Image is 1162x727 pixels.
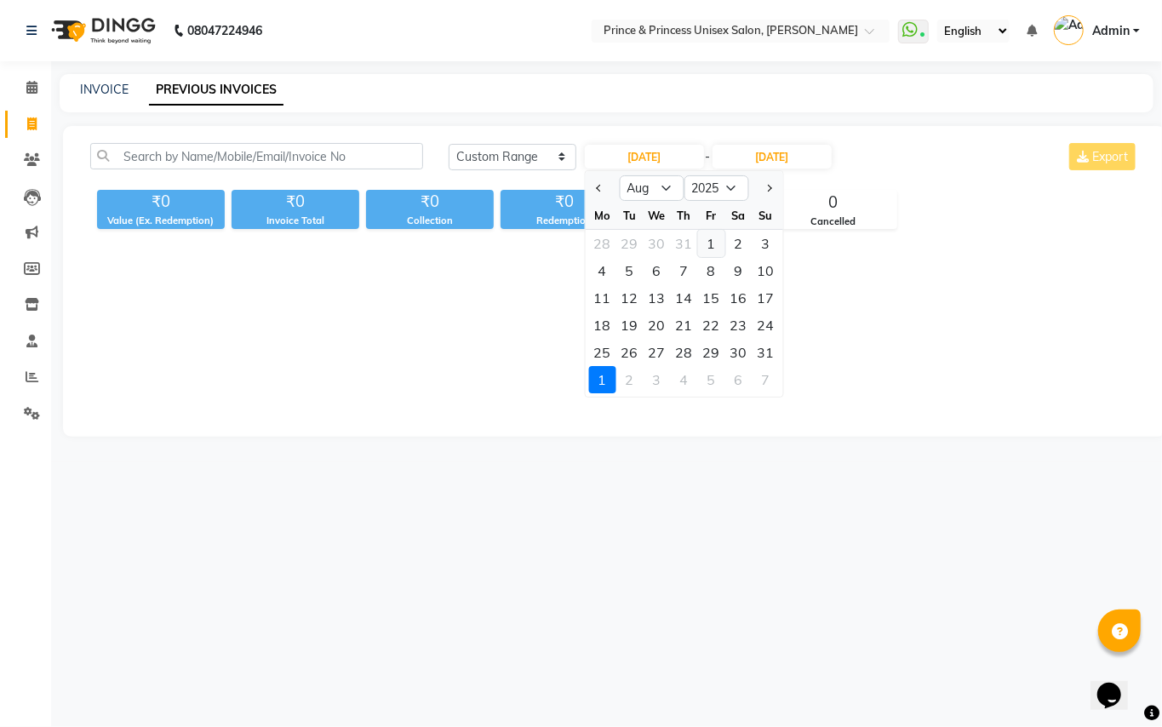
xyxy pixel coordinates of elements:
iframe: chat widget [1090,659,1145,710]
div: Thursday, July 31, 2025 [670,230,697,257]
div: 26 [615,339,643,366]
div: 28 [670,339,697,366]
button: Previous month [592,175,606,202]
div: Monday, August 18, 2025 [588,312,615,339]
div: Thursday, August 28, 2025 [670,339,697,366]
a: INVOICE [80,82,129,97]
div: Wednesday, July 30, 2025 [643,230,670,257]
div: 11 [588,284,615,312]
div: Thursday, August 14, 2025 [670,284,697,312]
input: Start Date [585,145,704,169]
div: Monday, August 25, 2025 [588,339,615,366]
div: 1 [697,230,724,257]
div: Friday, August 22, 2025 [697,312,724,339]
div: 29 [615,230,643,257]
div: Monday, July 28, 2025 [588,230,615,257]
div: 19 [615,312,643,339]
div: 15 [697,284,724,312]
div: 30 [643,230,670,257]
div: Friday, August 8, 2025 [697,257,724,284]
div: 30 [724,339,752,366]
b: 08047224946 [187,7,262,54]
div: 21 [670,312,697,339]
div: Monday, September 1, 2025 [588,366,615,393]
div: Sunday, August 3, 2025 [752,230,779,257]
div: Wednesday, August 27, 2025 [643,339,670,366]
div: ₹0 [501,190,628,214]
div: Value (Ex. Redemption) [97,214,225,228]
span: Empty list [90,249,1139,420]
div: Sa [724,202,752,229]
div: 3 [752,230,779,257]
div: Thursday, August 21, 2025 [670,312,697,339]
div: Wednesday, September 3, 2025 [643,366,670,393]
div: Friday, August 29, 2025 [697,339,724,366]
div: ₹0 [366,190,494,214]
div: 5 [697,366,724,393]
img: Admin [1054,15,1084,45]
img: logo [43,7,160,54]
div: Sunday, August 24, 2025 [752,312,779,339]
div: Tuesday, August 12, 2025 [615,284,643,312]
input: Search by Name/Mobile/Email/Invoice No [90,143,423,169]
div: 5 [615,257,643,284]
div: Tuesday, September 2, 2025 [615,366,643,393]
div: Saturday, August 30, 2025 [724,339,752,366]
div: Sunday, September 7, 2025 [752,366,779,393]
div: Redemption [501,214,628,228]
div: Monday, August 11, 2025 [588,284,615,312]
div: Tuesday, August 19, 2025 [615,312,643,339]
div: 23 [724,312,752,339]
div: Fr [697,202,724,229]
div: Th [670,202,697,229]
div: 4 [588,257,615,284]
div: 7 [670,257,697,284]
div: 12 [615,284,643,312]
div: 8 [697,257,724,284]
div: Tuesday, August 5, 2025 [615,257,643,284]
span: - [706,148,711,166]
button: Next month [761,175,776,202]
div: 2 [615,366,643,393]
div: Tuesday, July 29, 2025 [615,230,643,257]
div: 29 [697,339,724,366]
div: Wednesday, August 13, 2025 [643,284,670,312]
div: Sunday, August 17, 2025 [752,284,779,312]
div: Wednesday, August 6, 2025 [643,257,670,284]
input: End Date [713,145,832,169]
select: Select month [619,175,684,201]
div: 28 [588,230,615,257]
div: 17 [752,284,779,312]
div: 27 [643,339,670,366]
div: Saturday, August 23, 2025 [724,312,752,339]
div: Saturday, August 9, 2025 [724,257,752,284]
div: 4 [670,366,697,393]
div: 31 [752,339,779,366]
div: 14 [670,284,697,312]
div: Saturday, September 6, 2025 [724,366,752,393]
div: 6 [724,366,752,393]
div: 31 [670,230,697,257]
div: 22 [697,312,724,339]
div: 24 [752,312,779,339]
div: Tuesday, August 26, 2025 [615,339,643,366]
div: 3 [643,366,670,393]
div: 10 [752,257,779,284]
div: Cancelled [770,215,896,229]
div: We [643,202,670,229]
div: 7 [752,366,779,393]
div: Su [752,202,779,229]
div: ₹0 [97,190,225,214]
div: 20 [643,312,670,339]
div: Sunday, August 31, 2025 [752,339,779,366]
div: Sunday, August 10, 2025 [752,257,779,284]
select: Select year [684,175,748,201]
a: PREVIOUS INVOICES [149,75,283,106]
div: Thursday, August 7, 2025 [670,257,697,284]
div: Saturday, August 2, 2025 [724,230,752,257]
div: Tu [615,202,643,229]
div: Saturday, August 16, 2025 [724,284,752,312]
div: Thursday, September 4, 2025 [670,366,697,393]
div: ₹0 [232,190,359,214]
div: Friday, August 15, 2025 [697,284,724,312]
